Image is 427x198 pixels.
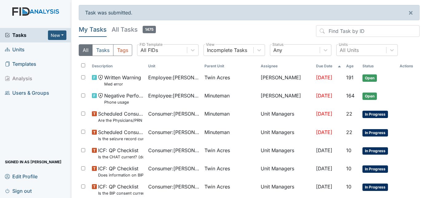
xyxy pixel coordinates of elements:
span: [DATE] [316,165,332,172]
div: Incomplete Tasks [207,46,247,54]
span: Twin Acres [204,147,230,154]
span: [DATE] [316,74,332,81]
th: Toggle SortBy [146,61,202,71]
span: Units [5,45,25,54]
span: 10 [346,184,351,190]
span: [DATE] [316,111,332,117]
span: Negative Performance Review Phone usage [104,92,143,105]
span: [DATE] [316,184,332,190]
th: Toggle SortBy [344,61,360,71]
span: 1475 [143,26,156,33]
a: Tasks [5,31,48,39]
span: Sign out [5,186,32,196]
span: ICF: QP Checklist Is the CHAT current? (document the date in the comment section) [98,147,143,160]
div: All Units [340,46,359,54]
button: × [402,5,419,20]
span: In Progress [362,165,388,173]
th: Assignee [258,61,313,71]
span: 22 [346,111,352,117]
span: Twin Acres [204,183,230,190]
button: All [79,44,93,56]
input: Find Task by ID [316,25,420,37]
span: × [408,8,413,17]
span: 164 [346,93,354,99]
span: 10 [346,147,351,153]
td: [PERSON_NAME] [258,89,313,108]
span: Employee : [PERSON_NAME][GEOGRAPHIC_DATA] [148,92,200,99]
span: ICF: QP Checklist Does information on BIP and consent match? [98,165,143,178]
small: Is the BIP consent current? (document the date, BIP number in the comment section) [98,190,143,196]
span: 10 [346,165,351,172]
span: Written Warning Med error [104,74,141,87]
span: Consumer : [PERSON_NAME] [148,165,200,172]
div: Task was submitted. [79,5,420,20]
div: Any [273,46,282,54]
span: In Progress [362,147,388,155]
span: 22 [346,129,352,135]
span: Open [362,93,377,100]
span: Open [362,74,377,82]
td: Unit Managers [258,108,313,126]
span: Consumer : [PERSON_NAME] [148,110,200,117]
span: [DATE] [316,147,332,153]
span: In Progress [362,184,388,191]
small: Med error [104,81,141,87]
span: Scheduled Consumer Chart Review Is the seizure record current? [98,129,143,142]
span: Consumer : [PERSON_NAME] [148,147,200,154]
th: Toggle SortBy [314,61,344,71]
span: Consumer : [PERSON_NAME] [148,183,200,190]
span: Minuteman [204,129,230,136]
td: Unit Managers [258,144,313,162]
span: 191 [346,74,354,81]
span: Scheduled Consumer Chart Review Are the Physicians/PRN orders updated every 90 days? [98,110,143,123]
span: Twin Acres [204,74,230,81]
span: Signed in as [PERSON_NAME] [5,157,61,167]
button: New [48,30,66,40]
span: [DATE] [316,129,332,135]
span: [DATE] [316,93,332,99]
h5: All Tasks [112,25,156,34]
th: Toggle SortBy [202,61,258,71]
div: Type filter [79,44,132,56]
span: Employee : [PERSON_NAME] [148,74,200,81]
span: Edit Profile [5,172,38,181]
span: In Progress [362,111,388,118]
span: Minuteman [204,110,230,117]
small: Are the Physicians/PRN orders updated every 90 days? [98,117,143,123]
th: Actions [397,61,420,71]
small: Is the seizure record current? [98,136,143,142]
h5: My Tasks [79,25,107,34]
small: Phone usage [104,99,143,105]
span: Templates [5,59,36,69]
button: Tasks [92,44,113,56]
td: [PERSON_NAME] [258,71,313,89]
span: ICF: QP Checklist Is the BIP consent current? (document the date, BIP number in the comment section) [98,183,143,196]
td: Unit Managers [258,126,313,144]
span: In Progress [362,129,388,137]
td: Unit Managers [258,162,313,180]
span: Users & Groups [5,88,49,98]
small: Is the CHAT current? (document the date in the comment section) [98,154,143,160]
span: Consumer : [PERSON_NAME] [148,129,200,136]
th: Toggle SortBy [89,61,146,71]
small: Does information on BIP and consent match? [98,172,143,178]
span: Twin Acres [204,165,230,172]
div: All FIDs [140,46,158,54]
th: Toggle SortBy [360,61,397,71]
input: Toggle All Rows Selected [81,63,85,67]
span: Minuteman [204,92,230,99]
button: Tags [113,44,132,56]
